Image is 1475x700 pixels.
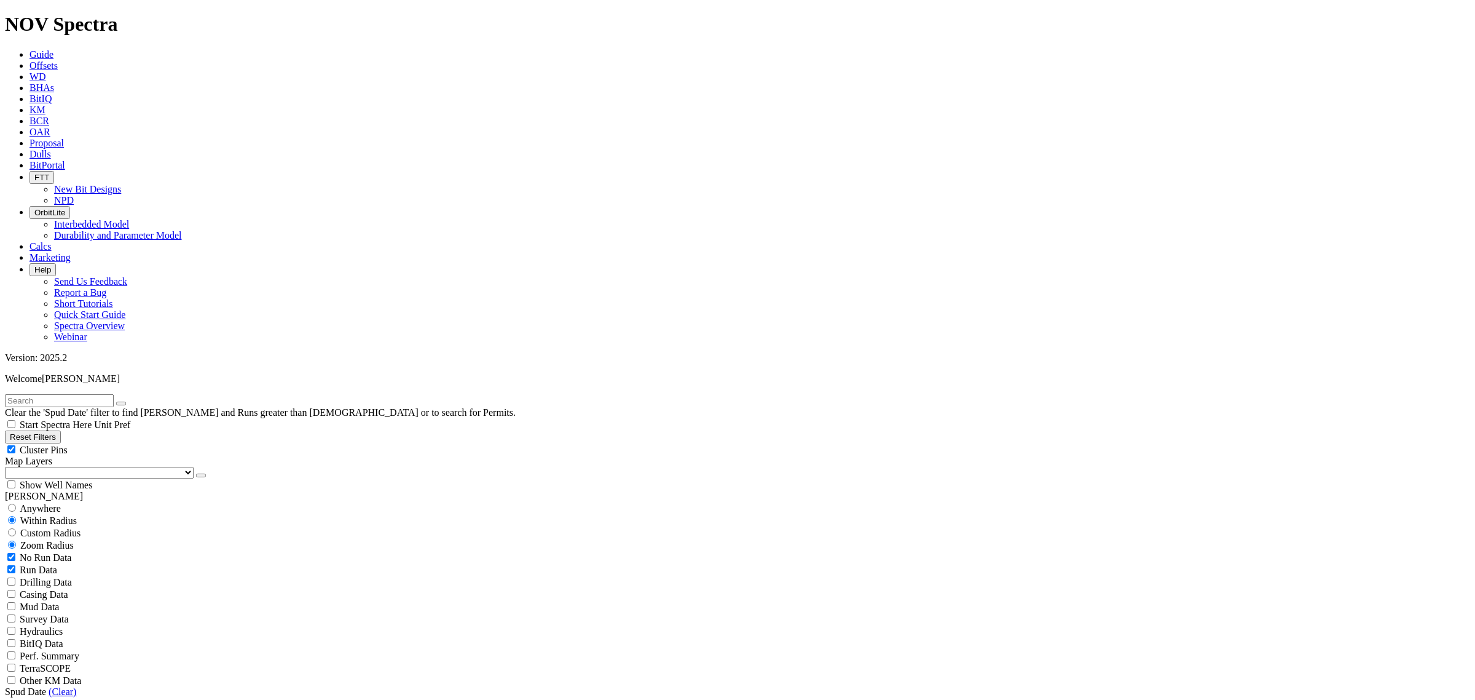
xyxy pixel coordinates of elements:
[54,298,113,309] a: Short Tutorials
[20,626,63,637] span: Hydraulics
[20,565,57,575] span: Run Data
[54,276,127,287] a: Send Us Feedback
[20,675,81,686] span: Other KM Data
[29,160,65,170] a: BitPortal
[94,420,130,430] span: Unit Pref
[20,528,81,538] span: Custom Radius
[29,49,53,60] a: Guide
[29,93,52,104] a: BitIQ
[29,127,50,137] a: OAR
[20,540,74,551] span: Zoom Radius
[29,138,64,148] a: Proposal
[5,650,1470,662] filter-controls-checkbox: Performance Summary
[29,82,54,93] a: BHAs
[54,195,74,205] a: NPD
[5,13,1470,36] h1: NOV Spectra
[29,206,70,219] button: OrbitLite
[29,263,56,276] button: Help
[20,480,92,490] span: Show Well Names
[5,407,516,418] span: Clear the 'Spud Date' filter to find [PERSON_NAME] and Runs greater than [DEMOGRAPHIC_DATA] or to...
[54,287,106,298] a: Report a Bug
[34,208,65,217] span: OrbitLite
[54,309,125,320] a: Quick Start Guide
[20,638,63,649] span: BitIQ Data
[29,241,52,252] a: Calcs
[20,663,71,674] span: TerraSCOPE
[34,265,51,274] span: Help
[54,332,87,342] a: Webinar
[20,577,72,587] span: Drilling Data
[5,352,1470,364] div: Version: 2025.2
[20,420,92,430] span: Start Spectra Here
[20,651,79,661] span: Perf. Summary
[54,184,121,194] a: New Bit Designs
[42,373,120,384] span: [PERSON_NAME]
[5,625,1470,637] filter-controls-checkbox: Hydraulics Analysis
[5,456,52,466] span: Map Layers
[20,445,68,455] span: Cluster Pins
[49,686,76,697] a: (Clear)
[20,614,69,624] span: Survey Data
[5,431,61,443] button: Reset Filters
[20,503,61,514] span: Anywhere
[20,515,77,526] span: Within Radius
[29,71,46,82] a: WD
[29,171,54,184] button: FTT
[5,674,1470,686] filter-controls-checkbox: TerraSCOPE Data
[29,105,45,115] a: KM
[54,230,182,241] a: Durability and Parameter Model
[29,60,58,71] a: Offsets
[29,116,49,126] a: BCR
[54,219,129,229] a: Interbedded Model
[5,662,1470,674] filter-controls-checkbox: TerraSCOPE Data
[5,394,114,407] input: Search
[34,173,49,182] span: FTT
[54,320,125,331] a: Spectra Overview
[5,686,46,697] span: Spud Date
[7,420,15,428] input: Start Spectra Here
[20,602,59,612] span: Mud Data
[20,589,68,600] span: Casing Data
[20,552,71,563] span: No Run Data
[5,491,1470,502] div: [PERSON_NAME]
[29,252,71,263] a: Marketing
[5,373,1470,384] p: Welcome
[29,149,51,159] a: Dulls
